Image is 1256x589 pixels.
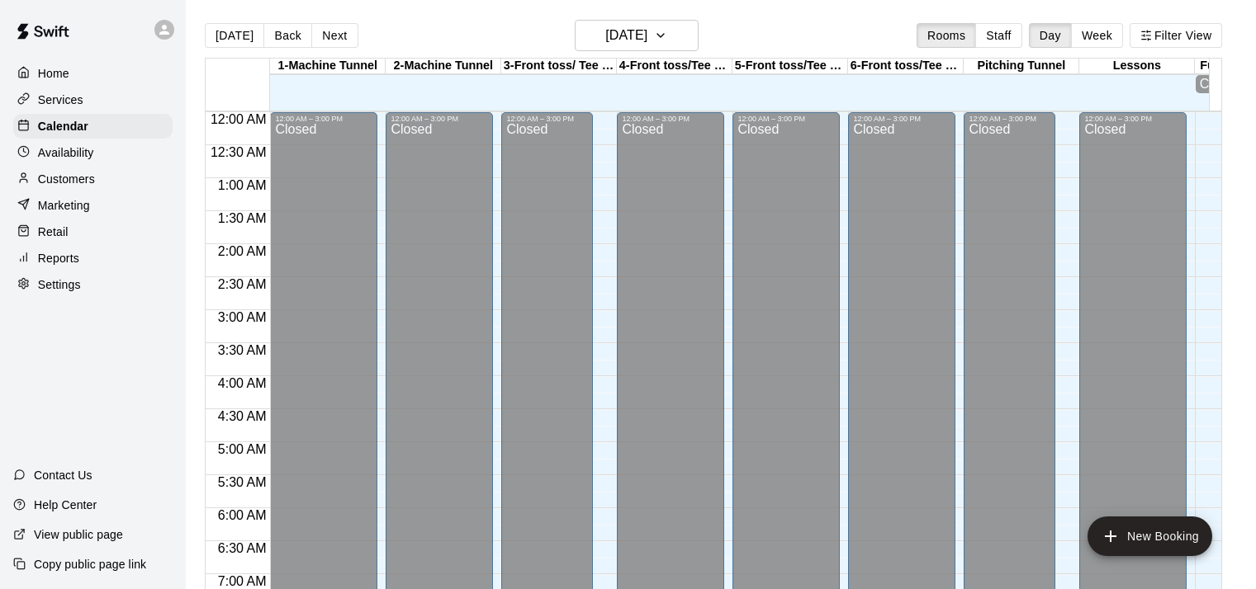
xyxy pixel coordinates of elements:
[38,92,83,108] p: Services
[214,541,271,555] span: 6:30 AM
[13,61,173,86] a: Home
[605,24,647,47] h6: [DATE]
[391,115,488,123] div: 12:00 AM – 3:00 PM
[13,246,173,271] a: Reports
[1084,115,1182,123] div: 12:00 AM – 3:00 PM
[214,574,271,588] span: 7:00 AM
[964,59,1079,74] div: Pitching Tunnel
[38,118,88,134] p: Calendar
[386,59,501,74] div: 2-Machine Tunnel
[38,171,95,187] p: Customers
[575,20,699,51] button: [DATE]
[848,59,964,74] div: 6-Front toss/Tee Tunnel
[206,145,271,159] span: 12:30 AM
[214,211,271,225] span: 1:30 AM
[214,178,271,192] span: 1:00 AM
[270,59,386,74] div: 1-Machine Tunnel
[214,475,271,489] span: 5:30 AM
[38,197,90,214] p: Marketing
[969,115,1050,123] div: 12:00 AM – 3:00 PM
[214,343,271,357] span: 3:30 AM
[205,23,264,48] button: [DATE]
[214,442,271,456] span: 5:00 AM
[13,272,173,297] a: Settings
[13,193,173,218] a: Marketing
[917,23,976,48] button: Rooms
[1071,23,1123,48] button: Week
[1029,23,1072,48] button: Day
[38,250,79,266] p: Reports
[13,114,173,139] a: Calendar
[214,508,271,522] span: 6:00 AM
[214,310,271,324] span: 3:00 AM
[1088,516,1212,556] button: add
[13,140,173,165] a: Availability
[263,23,312,48] button: Back
[311,23,358,48] button: Next
[853,115,950,123] div: 12:00 AM – 3:00 PM
[275,115,372,123] div: 12:00 AM – 3:00 PM
[34,467,92,483] p: Contact Us
[13,219,173,244] a: Retail
[38,65,69,82] p: Home
[34,556,146,573] p: Copy public page link
[975,23,1022,48] button: Staff
[1079,59,1195,74] div: Lessons
[34,497,97,513] p: Help Center
[214,409,271,423] span: 4:30 AM
[732,59,848,74] div: 5-Front toss/Tee Tunnel
[38,224,69,240] p: Retail
[501,59,617,74] div: 3-Front toss/ Tee Tunnel
[737,115,835,123] div: 12:00 AM – 3:00 PM
[206,112,271,126] span: 12:00 AM
[506,115,588,123] div: 12:00 AM – 3:00 PM
[13,87,173,112] a: Services
[34,526,123,543] p: View public page
[214,376,271,390] span: 4:00 AM
[38,276,81,293] p: Settings
[617,59,732,74] div: 4-Front toss/Tee Tunnel
[214,244,271,258] span: 2:00 AM
[13,167,173,191] a: Customers
[214,277,271,291] span: 2:30 AM
[1130,23,1222,48] button: Filter View
[622,115,719,123] div: 12:00 AM – 3:00 PM
[38,144,94,161] p: Availability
